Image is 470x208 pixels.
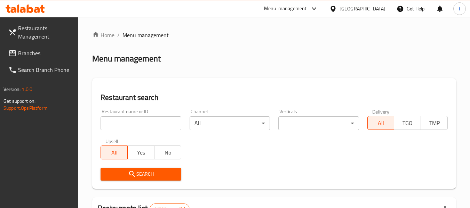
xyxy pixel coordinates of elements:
[397,118,418,128] span: TGO
[3,20,79,45] a: Restaurants Management
[105,139,118,143] label: Upsell
[22,85,32,94] span: 1.0.0
[154,145,181,159] button: No
[459,5,460,13] span: i
[127,145,154,159] button: Yes
[278,116,359,130] div: ​
[18,49,73,57] span: Branches
[122,31,169,39] span: Menu management
[101,168,181,181] button: Search
[18,66,73,74] span: Search Branch Phone
[157,148,178,158] span: No
[130,148,152,158] span: Yes
[92,53,161,64] h2: Menu management
[92,31,456,39] nav: breadcrumb
[190,116,270,130] div: All
[394,116,421,130] button: TGO
[106,170,175,178] span: Search
[101,116,181,130] input: Search for restaurant name or ID..
[371,118,392,128] span: All
[421,116,448,130] button: TMP
[117,31,120,39] li: /
[3,97,35,106] span: Get support on:
[3,61,79,78] a: Search Branch Phone
[340,5,385,13] div: [GEOGRAPHIC_DATA]
[3,85,21,94] span: Version:
[3,45,79,61] a: Branches
[424,118,445,128] span: TMP
[104,148,125,158] span: All
[101,145,128,159] button: All
[101,92,448,103] h2: Restaurant search
[18,24,73,41] span: Restaurants Management
[367,116,395,130] button: All
[92,31,114,39] a: Home
[264,5,307,13] div: Menu-management
[372,109,390,114] label: Delivery
[3,103,48,113] a: Support.OpsPlatform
